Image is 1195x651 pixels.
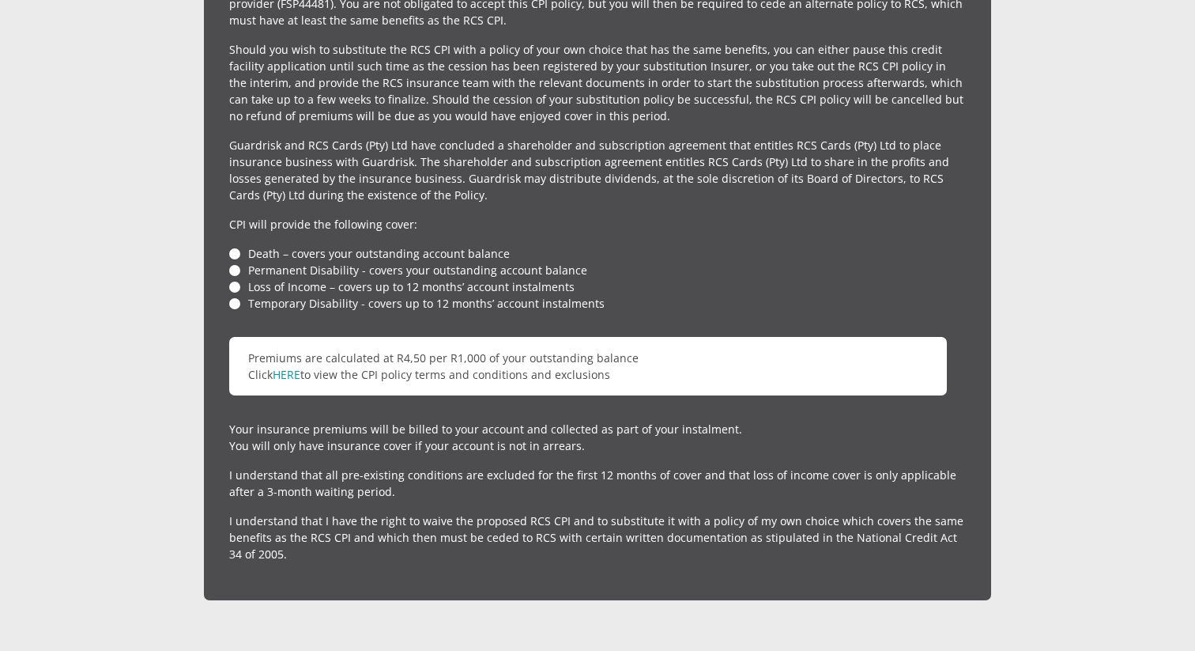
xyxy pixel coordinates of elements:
li: Temporary Disability - covers up to 12 months’ account instalments [229,295,966,312]
p: CPI will provide the following cover: [229,216,966,233]
p: Guardrisk and RCS Cards (Pty) Ltd have concluded a shareholder and subscription agreement that en... [229,137,966,203]
a: HERE [273,367,300,382]
p: Premiums are calculated at R4,50 per R1,000 of your outstanding balance Click to view the CPI pol... [229,337,947,396]
li: Loss of Income – covers up to 12 months’ account instalments [229,278,966,295]
p: Should you wish to substitute the RCS CPI with a policy of your own choice that has the same bene... [229,41,966,124]
li: Permanent Disability - covers your outstanding account balance [229,262,966,278]
p: Your insurance premiums will be billed to your account and collected as part of your instalment. ... [229,421,966,454]
p: I understand that I have the right to waive the proposed RCS CPI and to substitute it with a poli... [229,513,966,562]
p: I understand that all pre-existing conditions are excluded for the first 12 months of cover and t... [229,467,966,500]
li: Death – covers your outstanding account balance [229,245,966,262]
